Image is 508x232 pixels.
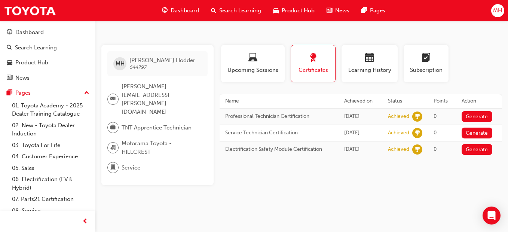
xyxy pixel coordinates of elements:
span: Learning History [347,66,392,74]
div: Achieved [388,129,409,137]
div: Product Hub [15,58,48,67]
button: Learning History [342,45,398,82]
span: Subscription [409,66,443,74]
button: MH [491,4,504,17]
button: DashboardSearch LearningProduct HubNews [3,24,92,86]
span: briefcase-icon [110,123,116,132]
span: search-icon [211,6,216,15]
span: news-icon [327,6,332,15]
span: pages-icon [361,6,367,15]
span: 0 [434,146,437,152]
td: Professional Technician Certification [220,108,339,125]
div: News [15,74,30,82]
span: Product Hub [282,6,315,15]
a: news-iconNews [321,3,355,18]
span: learningRecordVerb_ACHIEVE-icon [412,128,422,138]
span: guage-icon [7,29,12,36]
button: Generate [462,144,492,155]
span: Service [122,164,140,172]
button: Pages [3,86,92,100]
div: Pages [15,89,31,97]
span: Motorama Toyota - HILLCREST [122,139,202,156]
th: Points [428,94,456,108]
a: News [3,71,92,85]
th: Achieved on [339,94,382,108]
a: 03. Toyota For Life [9,140,92,151]
span: up-icon [84,88,89,98]
button: Generate [462,128,492,138]
button: Certificates [291,45,336,82]
span: prev-icon [82,217,88,226]
span: car-icon [7,59,12,66]
a: 06. Electrification (EV & Hybrid) [9,174,92,193]
td: Service Technician Certification [220,125,339,141]
span: Thu Jul 17 2025 12:00:00 GMT+1000 (Australian Eastern Standard Time) [344,113,359,119]
button: Generate [462,111,492,122]
span: Wed Jan 04 2023 00:00:00 GMT+1000 (Australian Eastern Standard Time) [344,129,359,136]
button: Subscription [404,45,449,82]
span: organisation-icon [110,143,116,153]
span: Pages [370,6,385,15]
div: Achieved [388,146,409,153]
th: Name [220,94,339,108]
span: pages-icon [7,90,12,97]
span: Upcoming Sessions [227,66,279,74]
button: Upcoming Sessions [221,45,285,82]
a: guage-iconDashboard [156,3,205,18]
span: learningRecordVerb_ACHIEVE-icon [412,144,422,155]
a: 08. Service [9,205,92,217]
a: pages-iconPages [355,3,391,18]
th: Action [456,94,502,108]
span: [PERSON_NAME][EMAIL_ADDRESS][PERSON_NAME][DOMAIN_NAME] [122,82,202,116]
a: Dashboard [3,25,92,39]
th: Status [382,94,428,108]
span: news-icon [7,75,12,82]
a: 02. New - Toyota Dealer Induction [9,120,92,140]
a: 05. Sales [9,162,92,174]
span: Certificates [297,66,330,74]
span: department-icon [110,163,116,173]
img: Trak [4,2,56,19]
div: Dashboard [15,28,44,37]
span: Search Learning [219,6,261,15]
span: 644797 [129,64,147,70]
span: learningRecordVerb_ACHIEVE-icon [412,112,422,122]
span: laptop-icon [248,53,257,63]
div: Open Intercom Messenger [483,207,501,225]
span: learningplan-icon [422,53,431,63]
span: TNT Apprentice Technician [122,123,192,132]
span: [PERSON_NAME] Hodder [129,57,195,64]
span: 0 [434,113,437,119]
span: guage-icon [162,6,168,15]
span: search-icon [7,45,12,51]
a: Product Hub [3,56,92,70]
a: 01. Toyota Academy - 2025 Dealer Training Catalogue [9,100,92,120]
a: 07. Parts21 Certification [9,193,92,205]
span: car-icon [273,6,279,15]
span: Dashboard [171,6,199,15]
span: calendar-icon [365,53,374,63]
span: MH [493,6,502,15]
a: car-iconProduct Hub [267,3,321,18]
div: Search Learning [15,43,57,52]
span: 0 [434,129,437,136]
div: Achieved [388,113,409,120]
a: Search Learning [3,41,92,55]
span: Wed Jan 04 2023 00:00:00 GMT+1000 (Australian Eastern Standard Time) [344,146,359,152]
span: MH [116,59,125,68]
td: Electrification Safety Module Certification [220,141,339,158]
a: search-iconSearch Learning [205,3,267,18]
span: News [335,6,349,15]
span: email-icon [110,94,116,104]
span: award-icon [309,53,318,63]
a: 04. Customer Experience [9,151,92,162]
